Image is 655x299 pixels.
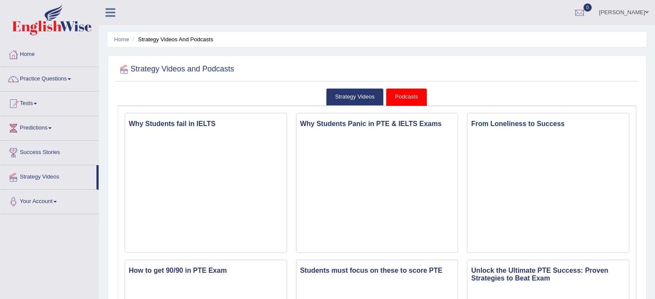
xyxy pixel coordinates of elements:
h3: From Loneliness to Success [468,118,629,130]
a: Success Stories [0,141,99,162]
a: Tests [0,92,99,113]
h3: Why Students Panic in PTE & IELTS Exams [297,118,458,130]
a: Home [114,36,129,43]
h3: Why Students fail in IELTS [125,118,286,130]
h3: Students must focus on these to score PTE [297,265,458,277]
li: Strategy Videos and Podcasts [130,35,213,43]
a: Podcasts [386,88,427,106]
a: Practice Questions [0,67,99,89]
h2: Strategy Videos and Podcasts [118,63,234,76]
h3: How to get 90/90 in PTE Exam [125,265,286,277]
a: Predictions [0,116,99,138]
a: Strategy Videos [326,88,384,106]
a: Home [0,43,99,64]
span: 0 [584,3,592,12]
a: Your Account [0,190,99,211]
a: Strategy Videos [0,165,96,187]
h3: Unlock the Ultimate PTE Success: Proven Strategies to Beat Exam [468,265,629,284]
